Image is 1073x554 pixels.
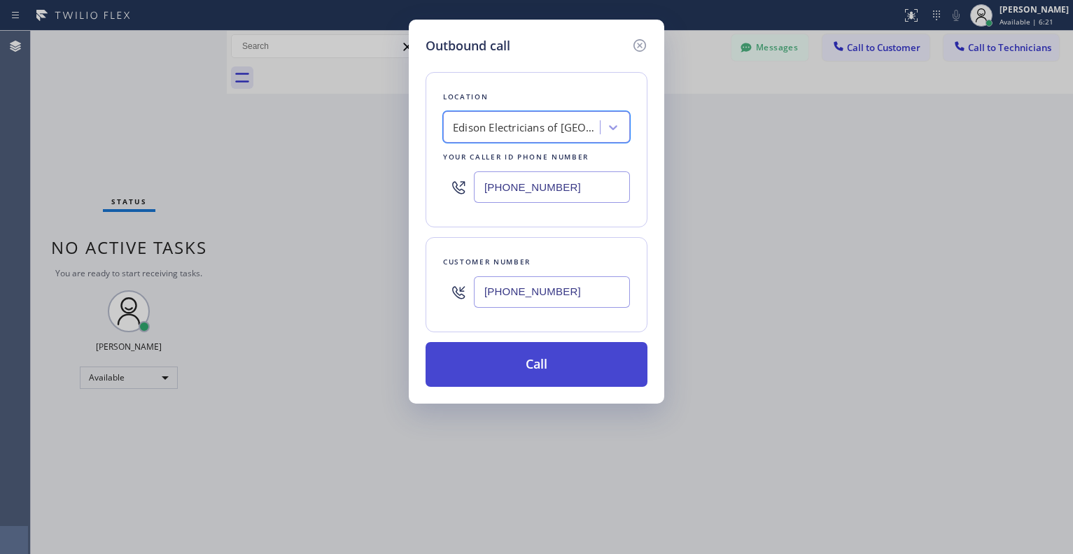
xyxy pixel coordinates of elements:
[474,276,630,308] input: (123) 456-7890
[443,150,630,164] div: Your caller id phone number
[426,342,647,387] button: Call
[453,120,600,136] div: Edison Electricians of [GEOGRAPHIC_DATA]
[443,90,630,104] div: Location
[443,255,630,269] div: Customer number
[474,171,630,203] input: (123) 456-7890
[426,36,510,55] h5: Outbound call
